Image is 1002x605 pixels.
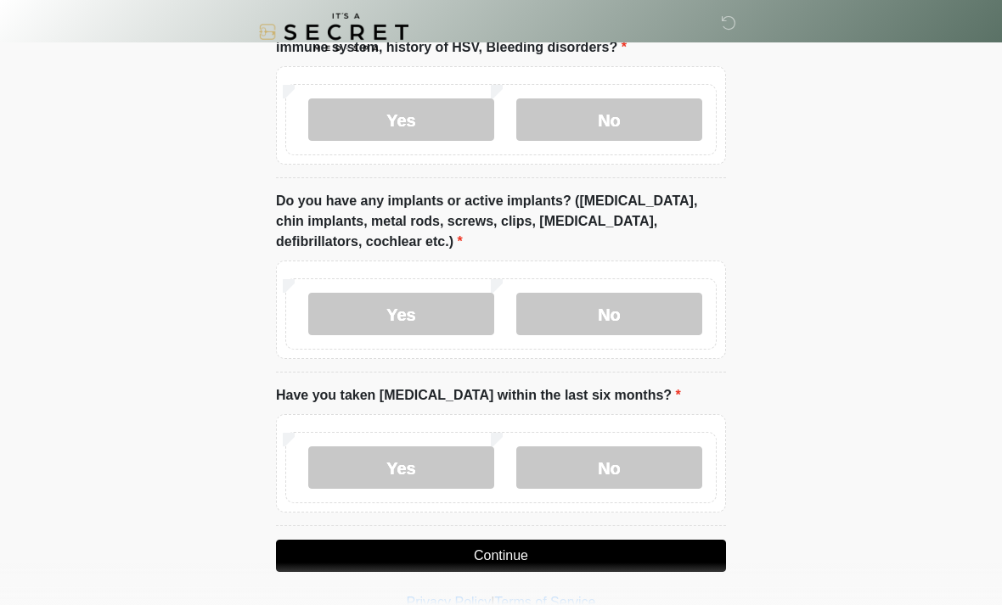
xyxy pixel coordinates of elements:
label: Do you have any implants or active implants? ([MEDICAL_DATA], chin implants, metal rods, screws, ... [276,191,726,252]
label: Yes [308,98,494,141]
label: No [516,293,702,335]
button: Continue [276,540,726,572]
label: No [516,446,702,489]
label: Yes [308,293,494,335]
label: Have you taken [MEDICAL_DATA] within the last six months? [276,385,681,406]
label: Yes [308,446,494,489]
img: It's A Secret Med Spa Logo [259,13,408,51]
label: No [516,98,702,141]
